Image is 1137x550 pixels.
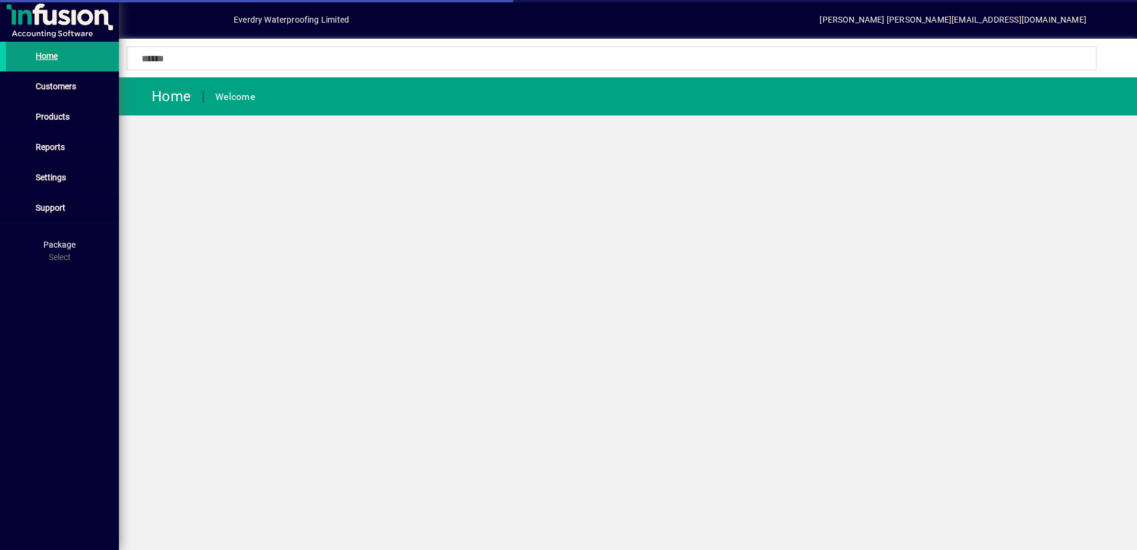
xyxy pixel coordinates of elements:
a: Knowledge Base [1098,2,1122,41]
div: Home [128,87,191,106]
a: Settings [6,163,119,193]
div: Everdry Waterproofing Limited [234,10,349,29]
span: Settings [36,173,66,182]
button: Profile [196,9,234,30]
span: Products [36,112,70,121]
div: Welcome [215,87,255,107]
button: Add [158,9,196,30]
a: Reports [6,133,119,162]
a: Customers [6,72,119,102]
span: Package [43,240,76,249]
span: Home [36,51,58,61]
a: Support [6,193,119,223]
span: Customers [36,82,76,91]
span: Reports [36,142,65,152]
span: Support [36,203,65,212]
a: Products [6,102,119,132]
div: [PERSON_NAME] [PERSON_NAME][EMAIL_ADDRESS][DOMAIN_NAME] [819,10,1086,29]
